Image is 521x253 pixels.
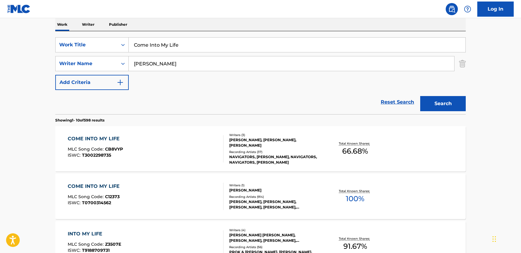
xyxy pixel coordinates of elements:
[459,56,466,71] img: Delete Criterion
[346,193,364,204] span: 100 %
[491,224,521,253] iframe: Chat Widget
[68,248,82,253] span: ISWC :
[80,18,96,31] p: Writer
[342,146,368,157] span: 66.68 %
[229,154,321,165] div: NAVIGATORS, [PERSON_NAME], NAVIGATORS, NAVIGATORS, [PERSON_NAME]
[229,232,321,243] div: [PERSON_NAME] [PERSON_NAME], [PERSON_NAME], [PERSON_NAME], [PERSON_NAME]
[448,5,455,13] img: search
[68,135,123,142] div: COME INTO MY LIFE
[229,137,321,148] div: [PERSON_NAME], [PERSON_NAME], [PERSON_NAME]
[68,146,105,152] span: MLC Song Code :
[229,133,321,137] div: Writers ( 3 )
[82,152,111,158] span: T3002298735
[343,241,367,252] span: 91.67 %
[82,248,110,253] span: T9188709731
[55,18,69,31] p: Work
[117,79,124,86] img: 9d2ae6d4665cec9f34b9.svg
[55,75,129,90] button: Add Criteria
[229,188,321,193] div: [PERSON_NAME]
[420,96,466,111] button: Search
[59,41,114,48] div: Work Title
[55,126,466,171] a: COME INTO MY LIFEMLC Song Code:CB8VYPISWC:T3002298735Writers (3)[PERSON_NAME], [PERSON_NAME], [PE...
[461,3,474,15] div: Help
[68,200,82,205] span: ISWC :
[105,194,120,199] span: C12373
[378,95,417,109] a: Reset Search
[339,141,371,146] p: Total Known Shares:
[492,230,496,248] div: Drag
[339,236,371,241] p: Total Known Shares:
[68,241,105,247] span: MLC Song Code :
[446,3,458,15] a: Public Search
[59,60,114,67] div: Writer Name
[229,195,321,199] div: Recording Artists ( 914 )
[68,183,123,190] div: COME INTO MY LIFE
[68,230,121,238] div: INTO MY LIFE
[55,118,104,123] p: Showing 1 - 10 of 598 results
[464,5,471,13] img: help
[229,228,321,232] div: Writers ( 4 )
[105,146,123,152] span: CB8VYP
[229,199,321,210] div: [PERSON_NAME], [PERSON_NAME], [PERSON_NAME], [PERSON_NAME], [PERSON_NAME]
[68,194,105,199] span: MLC Song Code :
[68,152,82,158] span: ISWC :
[229,183,321,188] div: Writers ( 1 )
[55,37,466,114] form: Search Form
[477,2,514,17] a: Log In
[82,200,111,205] span: T0700314562
[105,241,121,247] span: Z3507E
[339,189,371,193] p: Total Known Shares:
[55,174,466,219] a: COME INTO MY LIFEMLC Song Code:C12373ISWC:T0700314562Writers (1)[PERSON_NAME]Recording Artists (9...
[7,5,31,13] img: MLC Logo
[229,245,321,249] div: Recording Artists ( 56 )
[107,18,129,31] p: Publisher
[229,150,321,154] div: Recording Artists ( 37 )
